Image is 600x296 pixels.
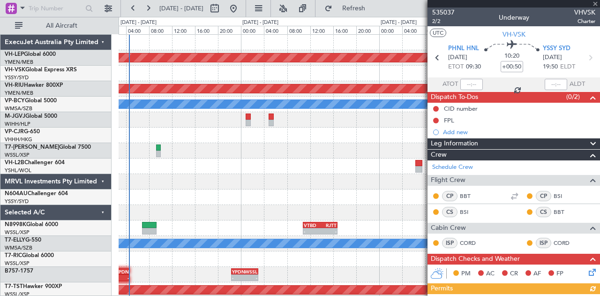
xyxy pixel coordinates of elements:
a: WMSA/SZB [5,244,32,251]
div: 12:00 [172,26,195,34]
span: AC [486,269,495,279]
a: T7-[PERSON_NAME]Global 7500 [5,144,91,150]
a: CORD [554,239,575,247]
a: YSSY/SYD [5,74,29,81]
a: VH-RIUHawker 800XP [5,83,63,88]
span: T7-RIC [5,253,22,258]
span: FP [556,269,563,279]
div: [DATE] - [DATE] [120,19,157,27]
span: Flight Crew [431,175,465,186]
div: - [232,275,245,281]
span: CR [510,269,518,279]
a: M-JGVJGlobal 5000 [5,114,57,119]
div: [DATE] - [DATE] [242,19,278,27]
div: ISP [442,238,457,248]
div: CP [536,191,551,201]
span: VH-VSK [5,67,25,73]
div: YPDN [232,269,245,274]
div: 04:00 [264,26,287,34]
span: VP-BCY [5,98,25,104]
span: T7-ELLY [5,237,25,243]
a: CORD [460,239,481,247]
a: WSSL/XSP [5,229,30,236]
span: Crew [431,150,447,160]
a: T7-ELLYG-550 [5,237,41,243]
span: Leg Information [431,138,478,149]
input: Trip Number [29,1,82,15]
a: WSSL/XSP [5,260,30,267]
div: FPL [444,116,454,124]
button: UTC [430,29,446,37]
span: 19:50 [543,62,558,72]
span: ATOT [442,80,458,89]
span: N8998K [5,222,26,228]
div: 08:00 [425,26,448,34]
a: WSSL/XSP [5,152,30,159]
a: N604AUChallenger 604 [5,191,68,197]
div: - [320,228,337,234]
span: YSSY SYD [543,44,570,53]
div: 04:00 [402,26,425,34]
span: 535037 [432,8,455,17]
span: M-JGVJ [5,114,25,119]
a: YMEN/MEB [5,59,33,66]
a: VH-L2BChallenger 604 [5,160,65,166]
button: Refresh [320,1,376,16]
span: Dispatch To-Dos [431,92,478,103]
div: VTBD [304,222,320,228]
div: 08:00 [149,26,172,34]
div: 12:00 [310,26,333,34]
span: (0/2) [566,92,580,102]
span: VH-LEP [5,52,24,57]
span: All Aircraft [24,23,99,29]
div: Underway [499,13,529,23]
div: CS [536,207,551,217]
span: PM [461,269,471,279]
span: B757-1 [5,268,23,274]
div: 08:00 [287,26,310,34]
a: BBT [460,192,481,200]
span: Cabin Crew [431,223,466,234]
span: PHNL HNL [448,44,479,53]
a: VH-VSKGlobal Express XRS [5,67,77,73]
div: [DATE] - [DATE] [381,19,417,27]
span: ELDT [560,62,575,72]
span: VH-L2B [5,160,24,166]
a: WMSA/SZB [5,105,32,112]
span: VHVSK [574,8,595,17]
div: ISP [536,238,551,248]
a: YMEN/MEB [5,90,33,97]
div: 00:00 [379,26,402,34]
div: Add new [443,128,595,136]
span: AF [533,269,541,279]
div: 16:00 [333,26,356,34]
div: 20:00 [356,26,379,34]
span: T7-TST [5,284,23,289]
span: Charter [574,17,595,25]
button: All Aircraft [10,18,102,33]
span: [DATE] [448,53,467,62]
span: VH-RIU [5,83,24,88]
div: RJTT [320,222,337,228]
a: YSSY/SYD [5,198,29,205]
a: BBT [554,208,575,216]
a: T7-RICGlobal 6000 [5,253,54,258]
a: YSHL/WOL [5,167,31,174]
span: N604AU [5,191,28,197]
span: Refresh [334,5,374,12]
div: 16:00 [195,26,218,34]
span: VP-CJR [5,129,24,135]
div: 04:00 [126,26,149,34]
span: T7-[PERSON_NAME] [5,144,59,150]
a: VH-LEPGlobal 6000 [5,52,56,57]
a: VP-BCYGlobal 5000 [5,98,57,104]
div: - [245,275,257,281]
a: T7-TSTHawker 900XP [5,284,62,289]
span: 10:20 [504,52,519,61]
a: N8998KGlobal 6000 [5,222,58,228]
span: Dispatch Checks and Weather [431,254,520,265]
span: 2/2 [432,17,455,25]
div: - [304,228,320,234]
div: WSSL [245,269,257,274]
div: 00:00 [241,26,264,34]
